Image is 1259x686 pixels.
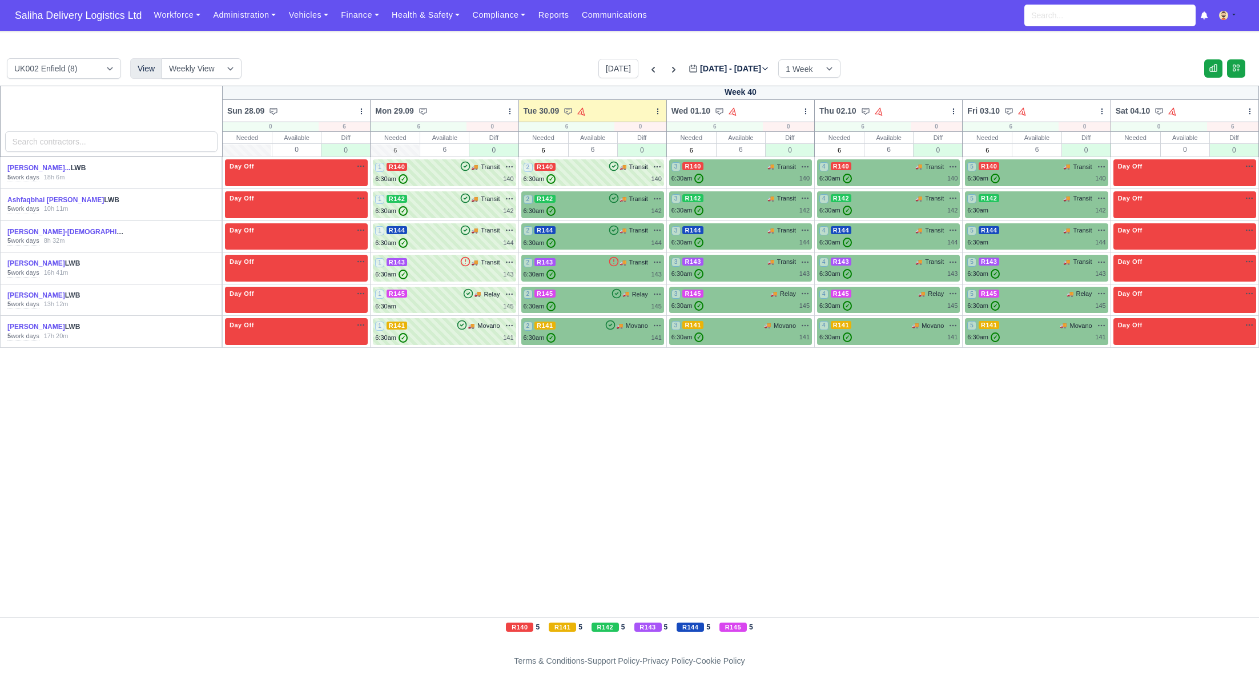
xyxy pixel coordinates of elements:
[223,122,319,131] div: 0
[799,174,810,183] div: 140
[694,301,703,311] span: ✓
[815,122,911,131] div: 6
[1161,132,1209,143] div: Available
[777,162,796,172] span: Transit
[546,270,556,279] span: ✓
[471,195,478,203] span: 🚚
[1116,290,1145,298] span: Day Off
[651,206,661,216] div: 142
[1095,301,1105,311] div: 145
[7,205,11,212] strong: 5
[622,290,629,298] span: 🚚
[1116,194,1145,202] span: Day Off
[534,163,556,171] span: R140
[474,290,481,298] span: 🚚
[915,258,922,266] span: 🚚
[1111,132,1160,143] div: Needed
[819,238,852,247] div: 6:30am
[375,105,414,117] span: Mon 29.09
[7,300,39,309] div: work days
[481,162,500,172] span: Transit
[1073,226,1092,235] span: Transit
[385,4,466,26] a: Health & Safety
[799,301,810,311] div: 145
[819,226,828,235] span: 4
[1012,132,1061,143] div: Available
[466,4,532,26] a: Compliance
[967,321,976,330] span: 5
[967,301,1000,311] div: 6:30am
[925,257,944,267] span: Transit
[831,258,852,266] span: R143
[503,270,513,279] div: 143
[524,105,560,117] span: Tue 30.09
[947,174,958,183] div: 140
[979,321,1000,329] span: R141
[1095,174,1105,183] div: 140
[7,204,39,214] div: work days
[777,226,796,235] span: Transit
[764,321,771,330] span: 🚚
[819,269,852,279] div: 6:30am
[682,162,703,170] span: R140
[1073,194,1092,203] span: Transit
[620,195,626,203] span: 🚚
[9,4,147,27] span: Saliha Delivery Logistics Ltd
[717,143,765,155] div: 6
[7,291,126,300] div: LWB
[843,206,852,215] span: ✓
[524,226,533,235] span: 2
[321,143,370,157] div: 0
[925,162,944,172] span: Transit
[371,122,466,131] div: 6
[766,143,814,157] div: 0
[1012,143,1061,155] div: 6
[967,206,988,215] div: 6:30am
[632,290,648,299] span: Relay
[1095,269,1105,279] div: 143
[815,132,864,143] div: Needed
[1111,122,1207,131] div: 0
[915,226,922,235] span: 🚚
[695,656,745,665] a: Cookie Policy
[694,238,703,247] span: ✓
[694,269,703,279] span: ✓
[651,270,661,279] div: 143
[1069,321,1092,331] span: Movano
[682,290,703,298] span: R145
[588,656,640,665] a: Support Policy
[671,226,681,235] span: 3
[967,238,988,247] div: 6:30am
[7,228,151,236] a: [PERSON_NAME]-[DEMOGRAPHIC_DATA]...
[471,258,478,267] span: 🚚
[576,4,654,26] a: Communications
[843,269,852,279] span: ✓
[831,226,852,234] span: R144
[223,132,272,143] div: Needed
[532,4,575,26] a: Reports
[671,206,704,215] div: 6:30am
[651,174,661,184] div: 140
[671,301,704,311] div: 6:30am
[947,238,958,247] div: 144
[534,258,556,266] span: R143
[227,105,264,117] span: Sun 28.09
[7,236,39,246] div: work days
[831,321,852,329] span: R141
[7,237,11,244] strong: 5
[469,132,518,143] div: Diff
[819,258,828,267] span: 4
[1059,122,1110,131] div: 0
[399,238,408,248] span: ✓
[7,259,65,267] a: [PERSON_NAME]
[651,302,661,311] div: 145
[1063,258,1070,266] span: 🚚
[7,227,126,237] div: LWB
[524,206,556,216] div: 6:30am
[682,258,703,266] span: R143
[375,174,408,184] div: 6:30am
[1073,162,1092,172] span: Transit
[979,290,1000,298] span: R145
[967,269,1000,279] div: 6:30am
[1116,258,1145,266] span: Day Off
